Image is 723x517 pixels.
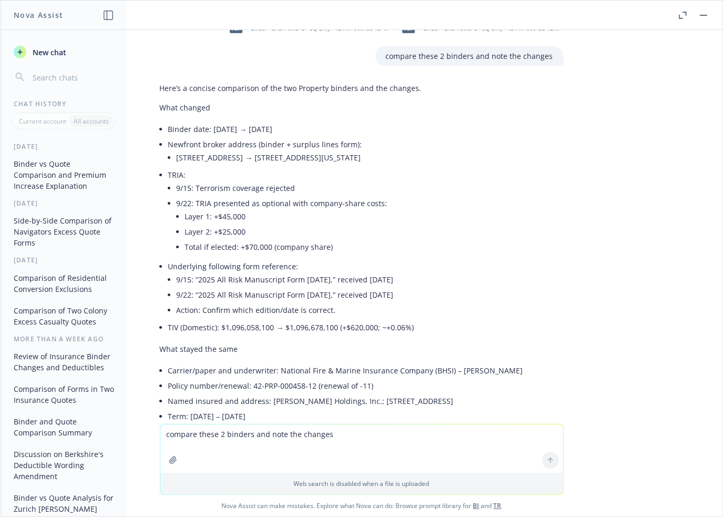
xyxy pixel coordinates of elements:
p: Web search is disabled when a file is uploaded [167,479,557,488]
li: Total if elected: +$70,000 (company share) [185,239,564,255]
button: Review of Insurance Binder Changes and Deductibles [9,348,118,376]
div: [DATE] [1,142,127,151]
button: Discussion on Berkshire's Deductible Wording Amendment [9,445,118,485]
a: TR [494,501,502,510]
li: [STREET_ADDRESS] → [STREET_ADDRESS][US_STATE] [177,150,564,165]
li: Layer 1: +$45,000 [185,209,564,224]
li: Newfront broker address (binder + surplus lines form): [168,137,564,167]
li: Binder date: [DATE] → [DATE] [168,121,564,137]
p: compare these 2 binders and note the changes [386,50,553,62]
div: Chat History [1,99,127,108]
button: Side-by-Side Comparison of Navigators Excess Quote Forms [9,212,118,251]
button: Comparison of Residential Conversion Exclusions [9,269,118,298]
li: Underlying following form reference: [168,259,564,320]
li: Action: Confirm which edition/date is correct. [177,302,564,318]
li: TRIA: [168,167,564,259]
button: New chat [9,43,118,62]
div: [DATE] [1,256,127,265]
button: Comparison of Two Colony Excess Casualty Quotes [9,302,118,330]
li: Term: [DATE] – [DATE] [168,409,564,424]
p: Here’s a concise comparison of the two Property binders and the changes. [160,83,564,94]
button: Binder and Quote Comparison Summary [9,413,118,441]
p: All accounts [74,117,109,126]
button: Comparison of Forms in Two Insurance Quotes [9,380,118,409]
h1: Nova Assist [14,9,63,21]
p: Current account [19,117,66,126]
button: Binder vs Quote Comparison and Premium Increase Explanation [9,155,118,195]
li: TIV (Domestic): $1,096,058,100 → $1,096,678,100 (+$620,000; ~+0.06%) [168,320,564,335]
a: BI [473,501,480,510]
li: Layer 2: +$25,000 [185,224,564,239]
li: Policy number/renewal: 42-PRP-000458-12 (renewal of -11) [168,378,564,393]
p: What changed [160,102,564,113]
li: Carrier/paper and underwriter: National Fire & Marine Insurance Company (BHSI) – [PERSON_NAME] [168,363,564,378]
li: 9/22: TRIA presented as optional with company-share costs: [177,196,564,257]
span: Nova Assist can make mistakes. Explore what Nova can do: Browse prompt library for and [5,495,718,516]
div: [DATE] [1,199,127,208]
li: 9/22: “2025 All Risk Manuscript Form [DATE],” received [DATE] [177,287,564,302]
li: Named insured and address: [PERSON_NAME] Holdings, Inc.; [STREET_ADDRESS] [168,393,564,409]
li: 9/15: “2025 All Risk Manuscript Form [DATE],” received [DATE] [177,272,564,287]
p: What stayed the same [160,343,564,354]
div: More than a week ago [1,334,127,343]
li: 9/15: Terrorism coverage rejected [177,180,564,196]
input: Search chats [30,70,114,85]
span: New chat [30,47,66,58]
